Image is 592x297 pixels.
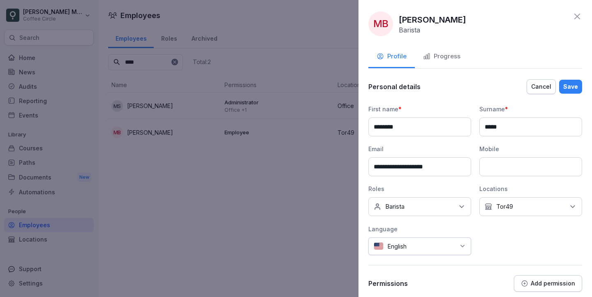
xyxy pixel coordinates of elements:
button: Profile [368,46,415,68]
div: Email [368,145,471,153]
p: [PERSON_NAME] [399,14,466,26]
div: Progress [423,52,460,61]
p: Barista [385,203,405,211]
p: Permissions [368,279,408,288]
p: Tor49 [496,203,513,211]
button: Progress [415,46,469,68]
div: MB [368,12,393,36]
img: us.svg [374,242,384,250]
div: Save [563,82,578,91]
button: Cancel [527,79,556,94]
div: English [368,237,471,255]
p: Barista [399,26,420,34]
div: First name [368,105,471,113]
button: Add permission [514,275,582,292]
div: Profile [377,52,407,61]
div: Mobile [479,145,582,153]
div: Cancel [531,82,551,91]
div: Locations [479,184,582,193]
p: Personal details [368,83,421,91]
button: Save [559,80,582,94]
div: Language [368,225,471,233]
div: Surname [479,105,582,113]
div: Roles [368,184,471,193]
p: Add permission [531,280,575,287]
